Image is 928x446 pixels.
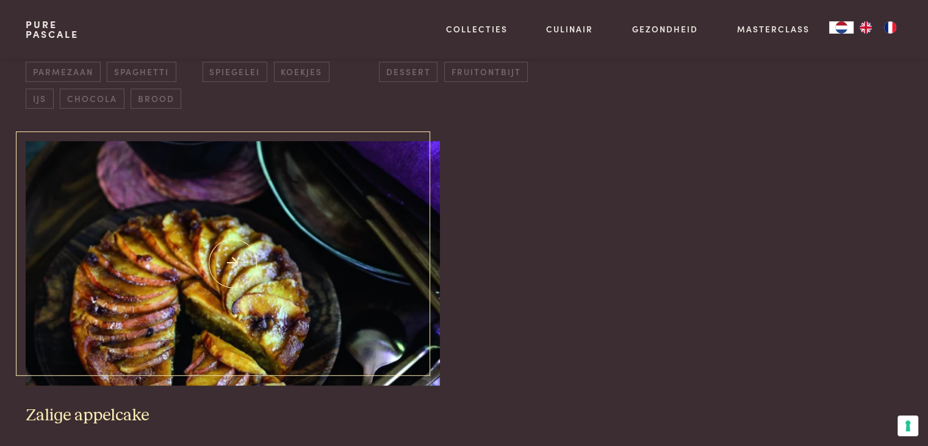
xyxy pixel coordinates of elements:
[446,23,508,35] a: Collecties
[26,141,439,386] img: Zalige appelcake
[203,62,267,82] span: spiegelei
[26,20,79,39] a: PurePascale
[131,89,181,109] span: brood
[26,405,439,426] h3: Zalige appelcake
[854,21,902,34] ul: Language list
[60,89,124,109] span: chocola
[878,21,902,34] a: FR
[26,62,100,82] span: parmezaan
[829,21,902,34] aside: Language selected: Nederlands
[737,23,810,35] a: Masterclass
[829,21,854,34] a: NL
[444,62,528,82] span: fruitontbijt
[107,62,176,82] span: spaghetti
[632,23,698,35] a: Gezondheid
[26,89,53,109] span: ijs
[897,415,918,436] button: Uw voorkeuren voor toestemming voor trackingtechnologieën
[274,62,329,82] span: koekjes
[829,21,854,34] div: Language
[379,62,437,82] span: dessert
[546,23,593,35] a: Culinair
[854,21,878,34] a: EN
[26,141,439,426] a: Zalige appelcake Zalige appelcake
